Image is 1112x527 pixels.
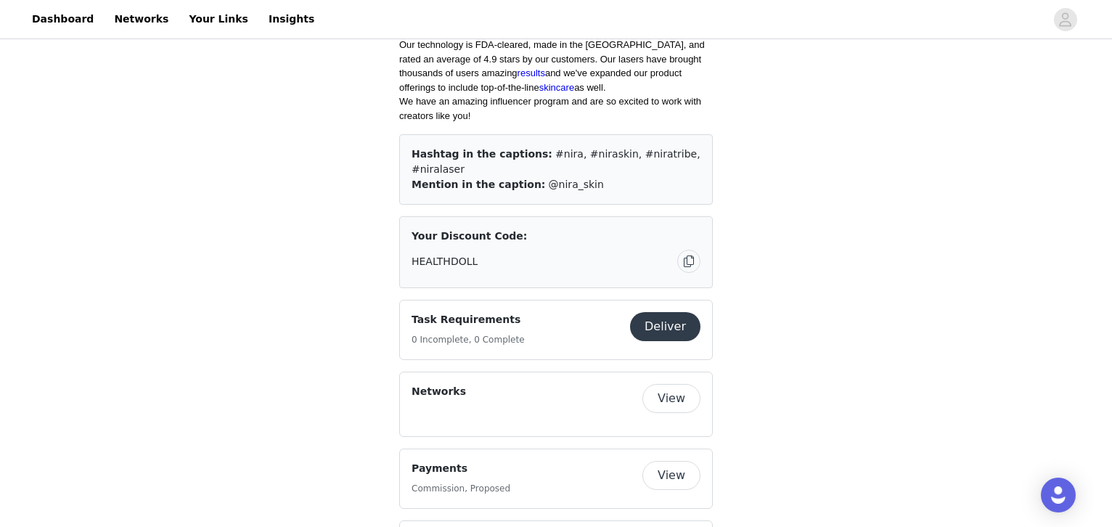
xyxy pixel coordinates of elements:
span: he inventors of the first and only painless, non-fractional at-home lasers that are clinically pr... [399,11,705,93]
span: We have an amazing influencer program and are so excited to work with creators like you! [399,96,701,121]
a: Dashboard [23,3,102,36]
span: HEALTHDOLL [412,254,478,269]
span: #nira, #niraskin, #niratribe, #niralaser [412,148,700,175]
div: Task Requirements [399,300,713,360]
a: Your Links [180,3,257,36]
a: Networks [105,3,177,36]
a: results [518,68,545,78]
span: Mention in the caption: [412,179,545,190]
h4: Task Requirements [412,312,525,327]
h5: Commission, Proposed [412,482,510,495]
span: Your Discount Code: [412,229,527,244]
div: Payments [399,449,713,509]
button: View [642,461,700,490]
h5: 0 Incomplete, 0 Complete [412,333,525,346]
h4: Payments [412,461,510,476]
a: skincare [539,82,574,93]
button: Deliver [630,312,700,341]
h4: Networks [412,384,466,399]
div: Open Intercom Messenger [1041,478,1076,512]
p: We are NIRA - t [399,9,713,94]
div: avatar [1058,8,1072,31]
span: @nira_skin [549,179,604,190]
button: View [642,384,700,413]
a: Insights [260,3,323,36]
span: Hashtag in the captions: [412,148,552,160]
div: Networks [399,372,713,437]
